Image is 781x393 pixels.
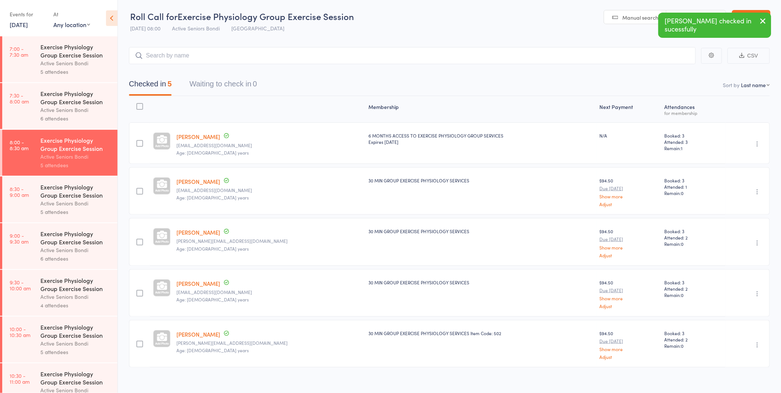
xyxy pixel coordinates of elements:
a: 9:00 -9:30 amExercise Physiology Group Exercise SessionActive Seniors Bondi6 attendees [2,223,118,269]
div: Active Seniors Bondi [40,59,111,67]
span: Roll Call for [130,10,178,22]
a: [PERSON_NAME] [176,228,220,236]
span: Remain: [665,190,722,196]
span: Remain: [665,343,722,349]
div: Active Seniors Bondi [40,339,111,348]
small: tarszroz@gmail.com [176,290,363,295]
div: 6 attendees [40,254,111,263]
div: $94.50 [600,279,659,308]
span: 0 [681,190,684,196]
div: 4 attendees [40,301,111,310]
time: 7:30 - 8:00 am [10,92,29,104]
a: Exit roll call [732,10,771,25]
div: $94.50 [600,177,659,207]
div: $94.50 [600,228,659,257]
small: kaxdax4@gmail.com [176,143,363,148]
a: Show more [600,296,659,301]
div: Expires [DATE] [369,139,594,145]
span: Booked: 3 [665,279,722,285]
span: Age: [DEMOGRAPHIC_DATA] years [176,296,249,303]
span: [GEOGRAPHIC_DATA] [231,24,284,32]
div: Events for [10,8,46,20]
div: Exercise Physiology Group Exercise Session [40,43,111,59]
div: Active Seniors Bondi [40,293,111,301]
span: Manual search [623,14,659,21]
div: Membership [366,99,597,119]
div: N/A [600,132,659,139]
div: 5 attendees [40,348,111,356]
small: Due [DATE] [600,338,659,344]
a: [PERSON_NAME] [176,178,220,185]
a: [DATE] [10,20,28,29]
div: 5 [168,80,172,88]
div: $94.50 [600,330,659,359]
a: Show more [600,245,659,250]
a: 9:30 -10:00 amExercise Physiology Group Exercise SessionActive Seniors Bondi4 attendees [2,270,118,316]
time: 10:00 - 10:30 am [10,326,30,338]
div: Exercise Physiology Group Exercise Session [40,323,111,339]
a: 8:00 -8:30 amExercise Physiology Group Exercise SessionActive Seniors Bondi5 attendees [2,130,118,176]
div: Atten­dances [662,99,725,119]
span: Age: [DEMOGRAPHIC_DATA] years [176,245,249,252]
a: Adjust [600,354,659,359]
small: Due [DATE] [600,288,659,293]
span: Booked: 3 [665,132,722,139]
span: 0 [681,343,684,349]
div: 0 [253,80,257,88]
div: [PERSON_NAME] checked in sucessfully [658,13,771,38]
span: Age: [DEMOGRAPHIC_DATA] years [176,149,249,156]
span: Booked: 3 [665,228,722,234]
a: Adjust [600,304,659,308]
span: 0 [681,241,684,247]
small: Due [DATE] [600,186,659,191]
div: 5 attendees [40,67,111,76]
span: [DATE] 08:00 [130,24,160,32]
span: Attended: 2 [665,234,722,241]
div: 30 MIN GROUP EXERCISE PHYSIOLOGY SERVICES Item Code: 502 [369,330,594,336]
a: 8:30 -9:00 amExercise Physiology Group Exercise SessionActive Seniors Bondi5 attendees [2,176,118,222]
a: 7:00 -7:30 amExercise Physiology Group Exercise SessionActive Seniors Bondi5 attendees [2,36,118,82]
a: [PERSON_NAME] [176,280,220,287]
a: Adjust [600,253,659,258]
span: Remain: [665,292,722,298]
div: Exercise Physiology Group Exercise Session [40,370,111,386]
span: Booked: 3 [665,177,722,184]
time: 10:30 - 11:00 am [10,373,30,384]
div: Active Seniors Bondi [40,152,111,161]
span: 1 [681,145,683,151]
span: Remain: [665,241,722,247]
div: 6 MONTHS ACCESS TO EXERCISE PHYSIOLOGY GROUP SERVICES [369,132,594,145]
div: Exercise Physiology Group Exercise Session [40,276,111,293]
a: Show more [600,194,659,199]
div: 5 attendees [40,208,111,216]
div: At [53,8,90,20]
div: Any location [53,20,90,29]
div: Exercise Physiology Group Exercise Session [40,229,111,246]
a: Adjust [600,202,659,207]
a: 10:00 -10:30 amExercise Physiology Group Exercise SessionActive Seniors Bondi5 attendees [2,317,118,363]
div: Active Seniors Bondi [40,106,111,114]
span: Exercise Physiology Group Exercise Session [178,10,354,22]
button: Checked in5 [129,76,172,96]
span: Remain: [665,145,722,151]
time: 9:00 - 9:30 am [10,232,29,244]
div: Exercise Physiology Group Exercise Session [40,136,111,152]
small: jacob@tarszisz.com [176,340,363,346]
div: for membership [665,110,722,115]
div: 30 MIN GROUP EXERCISE PHYSIOLOGY SERVICES [369,279,594,285]
time: 9:30 - 10:00 am [10,279,31,291]
span: Attended: 2 [665,285,722,292]
a: Show more [600,347,659,351]
span: Active Seniors Bondi [172,24,220,32]
span: Attended: 2 [665,336,722,343]
time: 7:00 - 7:30 am [10,46,28,57]
div: 5 attendees [40,161,111,169]
a: [PERSON_NAME] [176,133,220,141]
small: Due [DATE] [600,237,659,242]
a: [PERSON_NAME] [176,330,220,338]
span: 0 [681,292,684,298]
small: cmarrable@iinet.net.au [176,188,363,193]
div: Exercise Physiology Group Exercise Session [40,89,111,106]
input: Search by name [129,47,696,64]
div: 30 MIN GROUP EXERCISE PHYSIOLOGY SERVICES [369,228,594,234]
